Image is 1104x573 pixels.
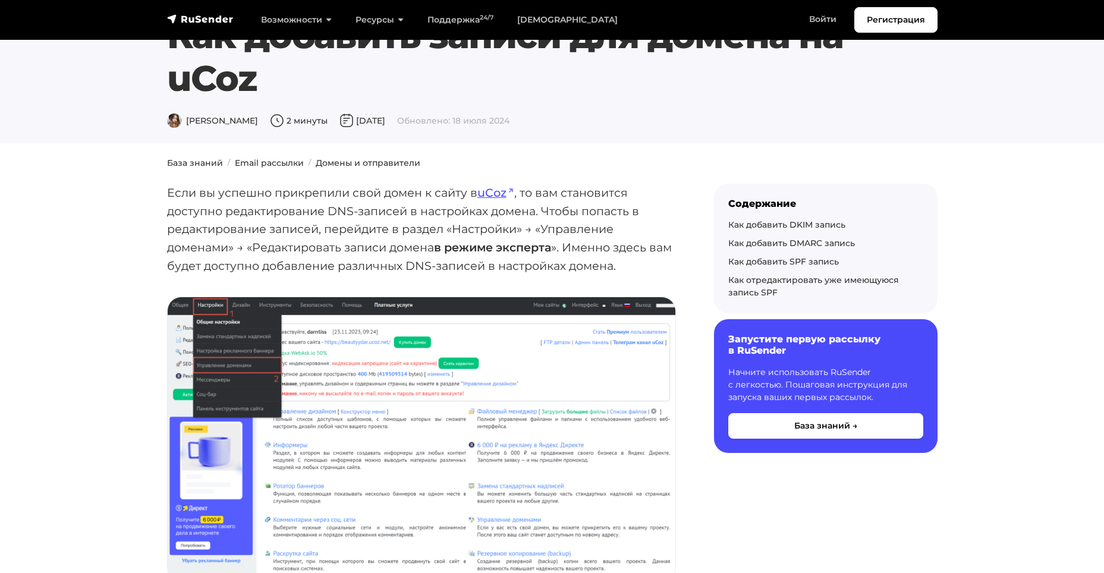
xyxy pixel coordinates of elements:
[728,219,845,230] a: Как добавить DKIM запись
[249,8,344,32] a: Возможности
[477,185,514,200] a: uCoz
[167,14,938,100] h1: Как добавить записи для домена на uCoz
[797,7,848,32] a: Войти
[270,114,284,128] img: Время чтения
[339,115,385,126] span: [DATE]
[714,319,938,452] a: Запустите первую рассылку в RuSender Начните использовать RuSender с легкостью. Пошаговая инструк...
[167,13,234,25] img: RuSender
[480,14,493,21] sup: 24/7
[316,158,420,168] a: Домены и отправители
[728,333,923,356] h6: Запустите первую рассылку в RuSender
[434,240,551,254] strong: в режиме эксперта
[728,275,899,298] a: Как отредактировать уже имеющуюся запись SPF
[235,158,304,168] a: Email рассылки
[728,238,855,248] a: Как добавить DMARC запись
[728,413,923,439] button: База знаний →
[167,115,258,126] span: [PERSON_NAME]
[728,366,923,404] p: Начните использовать RuSender с легкостью. Пошаговая инструкция для запуска ваших первых рассылок.
[270,115,328,126] span: 2 минуты
[854,7,938,33] a: Регистрация
[339,114,354,128] img: Дата публикации
[344,8,416,32] a: Ресурсы
[160,157,945,169] nav: breadcrumb
[167,184,676,275] p: Если вы успешно прикрепили свой домен к сайту в , то вам становится доступно редактирование DNS-з...
[397,115,509,126] span: Обновлено: 18 июля 2024
[416,8,505,32] a: Поддержка24/7
[167,158,223,168] a: База знаний
[728,256,839,267] a: Как добавить SPF запись
[728,198,923,209] div: Содержание
[505,8,630,32] a: [DEMOGRAPHIC_DATA]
